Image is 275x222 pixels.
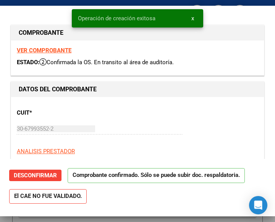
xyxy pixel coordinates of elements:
[191,15,194,22] span: x
[249,196,267,214] div: Open Intercom Messenger
[19,29,63,36] strong: COMPROBANTE
[17,148,75,155] span: ANALISIS PRESTADOR
[9,170,61,181] button: Desconfirmar
[39,59,174,66] span: Confirmada la OS. En transito al área de auditoría.
[14,172,57,179] span: Desconfirmar
[17,109,89,117] p: CUIT
[17,59,39,66] span: ESTADO:
[17,47,71,54] a: VER COMPROBANTE
[185,11,200,25] button: x
[19,86,97,93] strong: DATOS DEL COMPROBANTE
[68,168,245,183] p: Comprobante confirmado. Sólo se puede subir doc. respaldatoria.
[78,15,155,22] span: Operación de creación exitosa
[9,189,87,204] strong: El CAE NO FUE VALIDADO.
